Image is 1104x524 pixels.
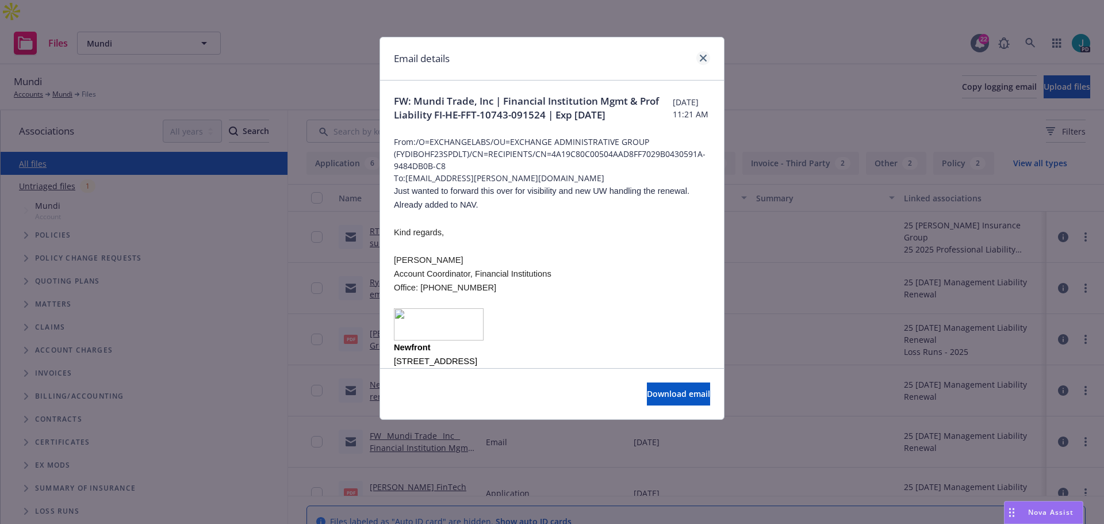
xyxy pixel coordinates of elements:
span: Just wanted to forward this over for visibility and new UW handling the renewal. Already added to... [394,186,689,209]
span: Office: [PHONE_NUMBER] [394,283,496,292]
button: Nova Assist [1004,501,1083,524]
a: close [696,51,710,65]
span: Kind regards, [394,228,444,237]
button: Download email [647,383,710,406]
span: [STREET_ADDRESS] [394,357,477,366]
div: Drag to move [1005,502,1019,523]
h1: Email details [394,51,450,66]
span: FW: Mundi Trade, Inc | Financial Institution Mgmt & Prof Liability FI-HE-FFT-10743-091524 | Exp [... [394,94,673,122]
span: [DATE] 11:21 AM [673,96,710,120]
span: From: /O=EXCHANGELABS/OU=EXCHANGE ADMINISTRATIVE GROUP (FYDIBOHF23SPDLT)/CN=RECIPIENTS/CN=4A19C80... [394,136,710,172]
span: Account Coordinator, Financial Institutions [394,269,551,278]
span: To: [EMAIL_ADDRESS][PERSON_NAME][DOMAIN_NAME] [394,172,710,184]
span: Newfront [394,343,431,352]
span: [PERSON_NAME] [394,255,463,265]
span: Nova Assist [1028,507,1074,517]
img: image001.png@01DC05FA.030FEB10 [394,308,484,340]
span: Download email [647,388,710,399]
